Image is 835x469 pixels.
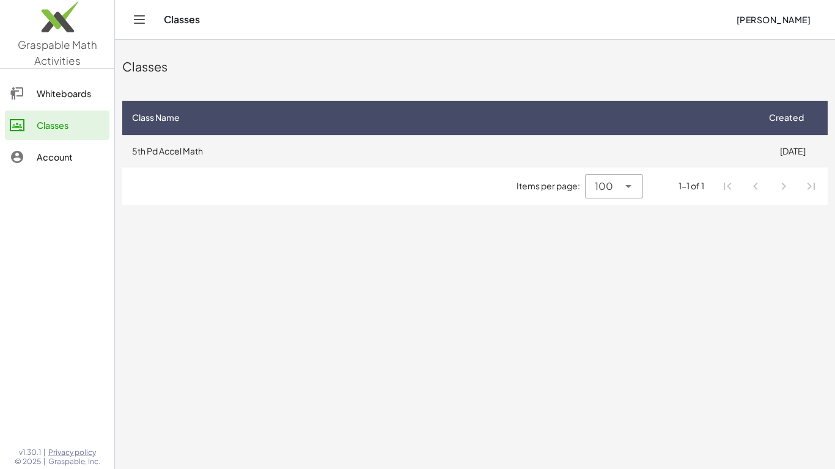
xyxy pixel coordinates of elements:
[757,135,828,167] td: [DATE]
[37,86,105,101] div: Whiteboards
[132,111,180,124] span: Class Name
[679,180,704,192] div: 1-1 of 1
[517,180,585,192] span: Items per page:
[37,150,105,164] div: Account
[48,448,100,457] a: Privacy policy
[37,118,105,133] div: Classes
[714,172,825,200] nav: Pagination Navigation
[43,457,46,467] span: |
[5,111,109,140] a: Classes
[736,14,811,25] span: [PERSON_NAME]
[43,448,46,457] span: |
[769,111,804,124] span: Created
[5,142,109,172] a: Account
[18,38,97,67] span: Graspable Math Activities
[130,10,149,29] button: Toggle navigation
[5,79,109,108] a: Whiteboards
[122,58,828,75] div: Classes
[19,448,41,457] span: v1.30.1
[726,9,820,31] button: [PERSON_NAME]
[48,457,100,467] span: Graspable, Inc.
[595,179,613,194] span: 100
[122,135,757,167] td: 5th Pd Accel Math
[15,457,41,467] span: © 2025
